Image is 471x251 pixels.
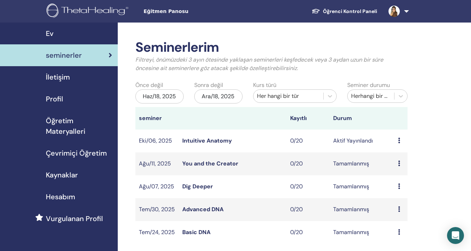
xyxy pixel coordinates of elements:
[46,72,70,82] span: İletişim
[330,198,394,221] td: Tamamlanmış
[135,221,179,244] td: Tem/24, 2025
[135,89,184,103] div: Haz/18, 2025
[312,8,320,14] img: graduation-cap-white.svg
[389,6,400,17] img: default.jpg
[46,192,75,202] span: Hesabım
[135,81,163,89] label: Önce değil
[135,130,179,152] td: Eki/06, 2025
[287,221,330,244] td: 0/20
[287,130,330,152] td: 0/20
[135,198,179,221] td: Tem/30, 2025
[47,4,131,19] img: logo.png
[347,81,390,89] label: Seminer durumu
[287,107,330,130] th: Kayıtlı
[46,170,78,180] span: Kaynaklar
[46,115,112,137] span: Öğretim Materyalleri
[182,183,213,190] a: Dig Deeper
[143,8,249,15] span: Eğitmen Panosu
[330,175,394,198] td: Tamamlanmış
[253,81,276,89] label: Kurs türü
[287,175,330,198] td: 0/20
[287,152,330,175] td: 0/20
[330,221,394,244] td: Tamamlanmış
[330,130,394,152] td: Aktif Yayınlandı
[46,94,63,104] span: Profil
[46,213,103,224] span: Vurgulanan Profil
[46,148,107,158] span: Çevrimiçi Öğretim
[135,107,179,130] th: seminer
[135,152,179,175] td: Ağu/11, 2025
[306,5,383,18] a: Öğrenci Kontrol Paneli
[351,92,391,100] div: Herhangi bir durum
[447,227,464,244] div: Open Intercom Messenger
[135,56,408,73] p: Filtreyi, önümüzdeki 3 ayın ötesinde yaklaşan seminerleri keşfedecek veya 3 aydan uzun bir süre ö...
[194,81,223,89] label: Sonra değil
[257,92,320,100] div: Her hangi bir tür
[135,175,179,198] td: Ağu/07, 2025
[182,137,232,144] a: Intuitive Anatomy
[46,50,82,61] span: seminerler
[287,198,330,221] td: 0/20
[330,107,394,130] th: Durum
[46,28,54,39] span: Ev
[182,206,224,213] a: Advanced DNA
[182,228,210,236] a: Basic DNA
[182,160,238,167] a: You and the Creator
[194,89,243,103] div: Ara/18, 2025
[330,152,394,175] td: Tamamlanmış
[135,39,408,56] h2: Seminerlerim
